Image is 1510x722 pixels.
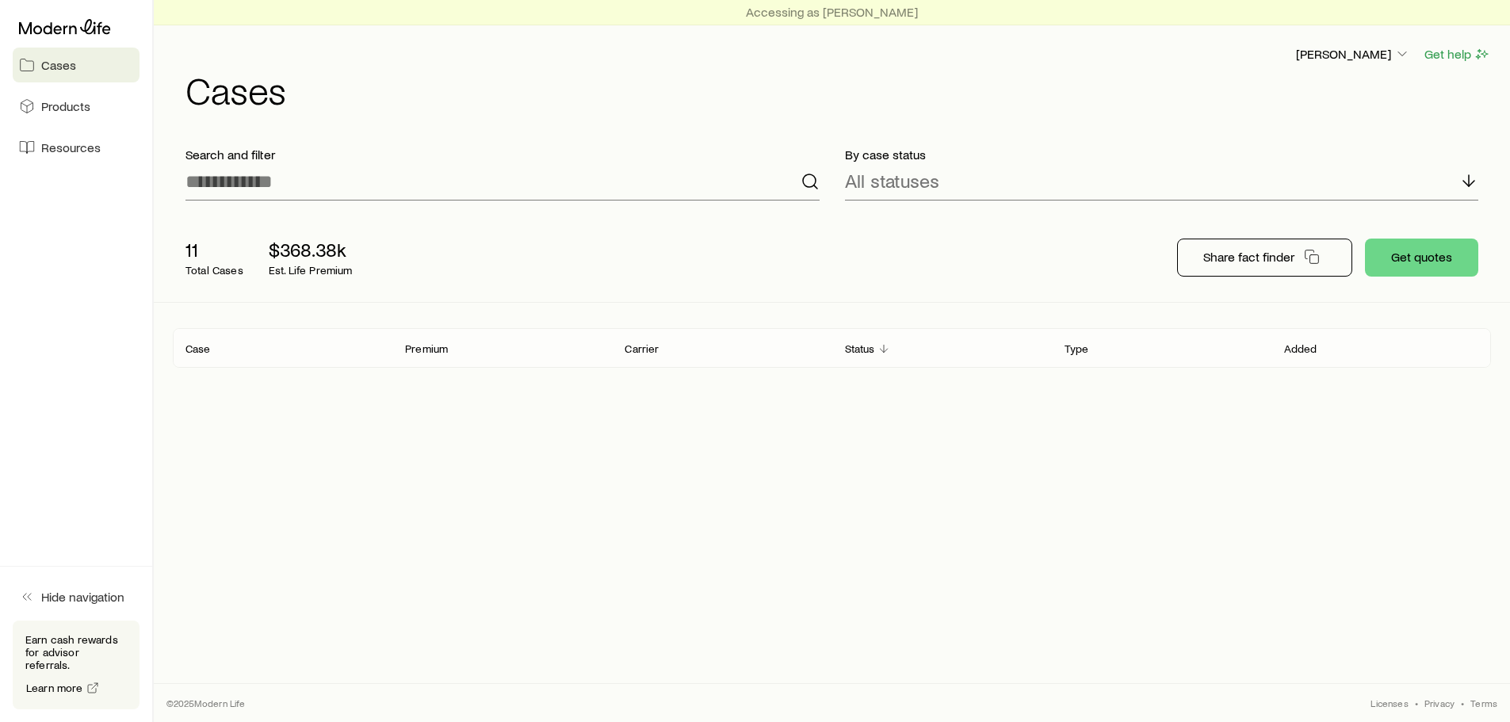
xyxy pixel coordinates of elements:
[746,4,918,20] p: Accessing as [PERSON_NAME]
[1415,697,1418,709] span: •
[185,264,243,277] p: Total Cases
[41,57,76,73] span: Cases
[1470,697,1497,709] a: Terms
[185,239,243,261] p: 11
[1284,342,1317,355] p: Added
[13,48,140,82] a: Cases
[1296,46,1410,62] p: [PERSON_NAME]
[41,98,90,114] span: Products
[1461,697,1464,709] span: •
[185,71,1491,109] h1: Cases
[41,139,101,155] span: Resources
[13,621,140,709] div: Earn cash rewards for advisor referrals.Learn more
[173,328,1491,368] div: Client cases
[13,130,140,165] a: Resources
[1424,697,1455,709] a: Privacy
[1177,239,1352,277] button: Share fact finder
[1295,45,1411,64] button: [PERSON_NAME]
[845,147,1479,162] p: By case status
[1370,697,1408,709] a: Licenses
[1424,45,1491,63] button: Get help
[13,579,140,614] button: Hide navigation
[41,589,124,605] span: Hide navigation
[13,89,140,124] a: Products
[25,633,127,671] p: Earn cash rewards for advisor referrals.
[166,697,246,709] p: © 2025 Modern Life
[405,342,448,355] p: Premium
[1365,239,1478,277] button: Get quotes
[845,342,875,355] p: Status
[1065,342,1089,355] p: Type
[269,264,353,277] p: Est. Life Premium
[26,682,83,693] span: Learn more
[269,239,353,261] p: $368.38k
[185,342,211,355] p: Case
[625,342,659,355] p: Carrier
[845,170,939,192] p: All statuses
[1203,249,1294,265] p: Share fact finder
[185,147,820,162] p: Search and filter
